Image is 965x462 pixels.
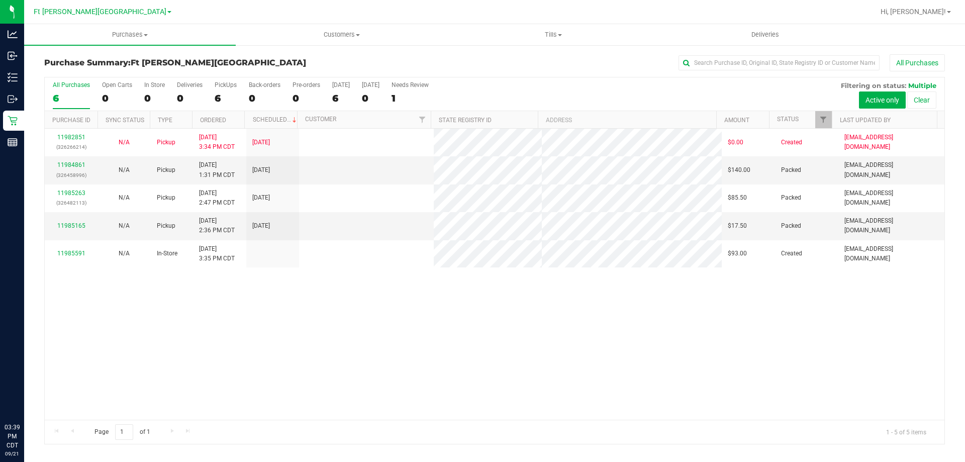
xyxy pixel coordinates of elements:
div: 0 [249,93,280,104]
button: Clear [907,91,936,109]
div: 0 [293,93,320,104]
a: Type [158,117,172,124]
div: PickUps [215,81,237,88]
div: 0 [102,93,132,104]
span: Multiple [908,81,936,89]
inline-svg: Retail [8,116,18,126]
a: Ordered [200,117,226,124]
button: N/A [119,193,130,203]
span: [DATE] 2:36 PM CDT [199,216,235,235]
span: [EMAIL_ADDRESS][DOMAIN_NAME] [844,189,938,208]
h3: Purchase Summary: [44,58,344,67]
span: Customers [236,30,447,39]
p: 09/21 [5,450,20,457]
div: 0 [177,93,203,104]
span: Hi, [PERSON_NAME]! [881,8,946,16]
a: Sync Status [106,117,144,124]
div: 6 [332,93,350,104]
div: Back-orders [249,81,280,88]
div: 0 [144,93,165,104]
span: [DATE] [252,193,270,203]
span: [DATE] 3:34 PM CDT [199,133,235,152]
p: (326482113) [51,198,91,208]
button: Active only [859,91,906,109]
span: $93.00 [728,249,747,258]
span: Purchases [24,30,236,39]
button: N/A [119,221,130,231]
span: Not Applicable [119,194,130,201]
span: [EMAIL_ADDRESS][DOMAIN_NAME] [844,160,938,179]
a: 11984861 [57,161,85,168]
span: Pickup [157,165,175,175]
div: 1 [392,93,429,104]
span: [DATE] 3:35 PM CDT [199,244,235,263]
div: 0 [362,93,379,104]
iframe: Resource center [10,382,40,412]
inline-svg: Inventory [8,72,18,82]
span: Created [781,249,802,258]
a: Amount [724,117,749,124]
div: 6 [53,93,90,104]
span: Pickup [157,193,175,203]
span: [DATE] [252,221,270,231]
input: 1 [115,424,133,440]
button: N/A [119,249,130,258]
span: $140.00 [728,165,750,175]
button: All Purchases [890,54,945,71]
span: Not Applicable [119,250,130,257]
span: Packed [781,193,801,203]
a: 11985591 [57,250,85,257]
div: Pre-orders [293,81,320,88]
span: Pickup [157,138,175,147]
div: In Store [144,81,165,88]
span: Not Applicable [119,139,130,146]
a: Filter [815,111,832,128]
inline-svg: Outbound [8,94,18,104]
div: All Purchases [53,81,90,88]
a: Purchases [24,24,236,45]
span: Created [781,138,802,147]
a: Customer [305,116,336,123]
button: N/A [119,165,130,175]
a: Purchase ID [52,117,90,124]
span: Tills [448,30,658,39]
span: Filtering on status: [841,81,906,89]
span: Not Applicable [119,166,130,173]
span: [DATE] 2:47 PM CDT [199,189,235,208]
span: 1 - 5 of 5 items [878,424,934,439]
span: Packed [781,165,801,175]
a: 11982851 [57,134,85,141]
a: State Registry ID [439,117,492,124]
span: Pickup [157,221,175,231]
span: Deliveries [738,30,793,39]
a: 11985165 [57,222,85,229]
inline-svg: Inbound [8,51,18,61]
span: $17.50 [728,221,747,231]
span: $85.50 [728,193,747,203]
div: Deliveries [177,81,203,88]
a: Deliveries [659,24,871,45]
span: Ft [PERSON_NAME][GEOGRAPHIC_DATA] [131,58,306,67]
a: Customers [236,24,447,45]
div: [DATE] [332,81,350,88]
span: Not Applicable [119,222,130,229]
span: [EMAIL_ADDRESS][DOMAIN_NAME] [844,133,938,152]
a: Scheduled [253,116,299,123]
span: $0.00 [728,138,743,147]
div: Needs Review [392,81,429,88]
p: (326458996) [51,170,91,180]
p: (326266214) [51,142,91,152]
p: 03:39 PM CDT [5,423,20,450]
span: [DATE] 1:31 PM CDT [199,160,235,179]
input: Search Purchase ID, Original ID, State Registry ID or Customer Name... [679,55,880,70]
th: Address [538,111,716,129]
span: [DATE] [252,138,270,147]
span: [EMAIL_ADDRESS][DOMAIN_NAME] [844,216,938,235]
div: Open Carts [102,81,132,88]
inline-svg: Reports [8,137,18,147]
a: Status [777,116,799,123]
div: 6 [215,93,237,104]
button: N/A [119,138,130,147]
a: Last Updated By [840,117,891,124]
span: Page of 1 [86,424,158,440]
